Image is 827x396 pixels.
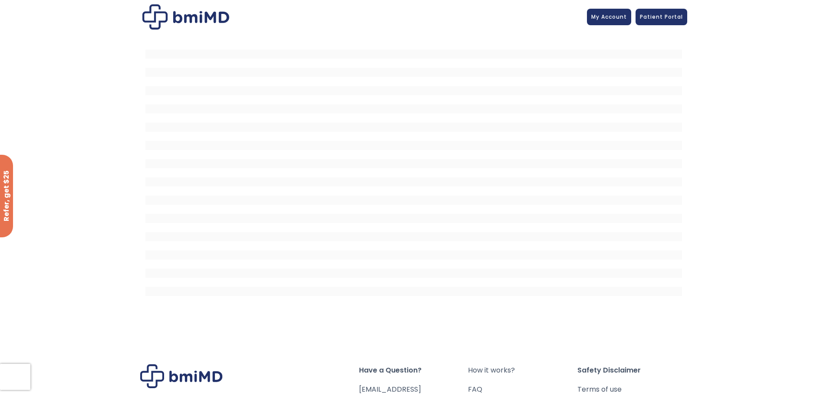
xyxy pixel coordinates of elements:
[587,9,631,25] a: My Account
[636,9,687,25] a: Patient Portal
[7,363,105,389] iframe: Sign Up via Text for Offers
[359,364,468,376] span: Have a Question?
[577,383,687,396] a: Terms of use
[468,364,577,376] a: How it works?
[145,40,682,301] iframe: MDI Patient Messaging Portal
[468,383,577,396] a: FAQ
[140,364,223,388] img: Brand Logo
[640,13,683,20] span: Patient Portal
[142,4,229,30] img: Patient Messaging Portal
[577,364,687,376] span: Safety Disclaimer
[591,13,627,20] span: My Account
